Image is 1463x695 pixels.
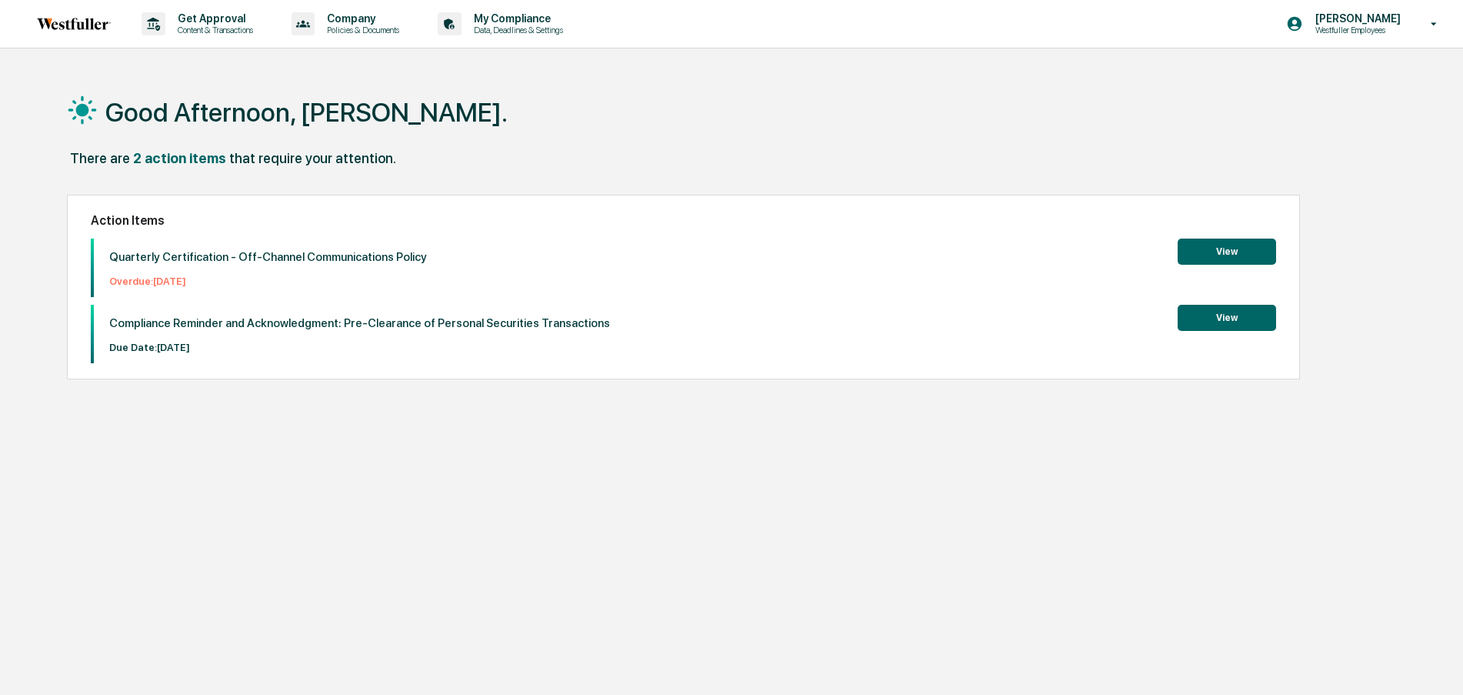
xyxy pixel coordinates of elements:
div: There are [70,150,130,166]
p: Due Date: [DATE] [109,342,610,353]
div: 2 action items [133,150,226,166]
p: [PERSON_NAME] [1303,12,1408,25]
p: Overdue: [DATE] [109,276,427,287]
div: that require your attention. [229,150,396,166]
p: Company [315,12,407,25]
h2: Action Items [91,213,1276,228]
h1: Good Afternoon, [PERSON_NAME]. [105,97,508,128]
img: logo [37,18,111,30]
a: View [1178,243,1276,258]
a: View [1178,309,1276,324]
p: Data, Deadlines & Settings [462,25,571,35]
p: Content & Transactions [165,25,261,35]
button: View [1178,305,1276,331]
p: My Compliance [462,12,571,25]
p: Compliance Reminder and Acknowledgment: Pre-Clearance of Personal Securities Transactions [109,316,610,330]
p: Quarterly Certification - Off-Channel Communications Policy [109,250,427,264]
p: Westfuller Employees [1303,25,1408,35]
p: Get Approval [165,12,261,25]
button: View [1178,239,1276,265]
p: Policies & Documents [315,25,407,35]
